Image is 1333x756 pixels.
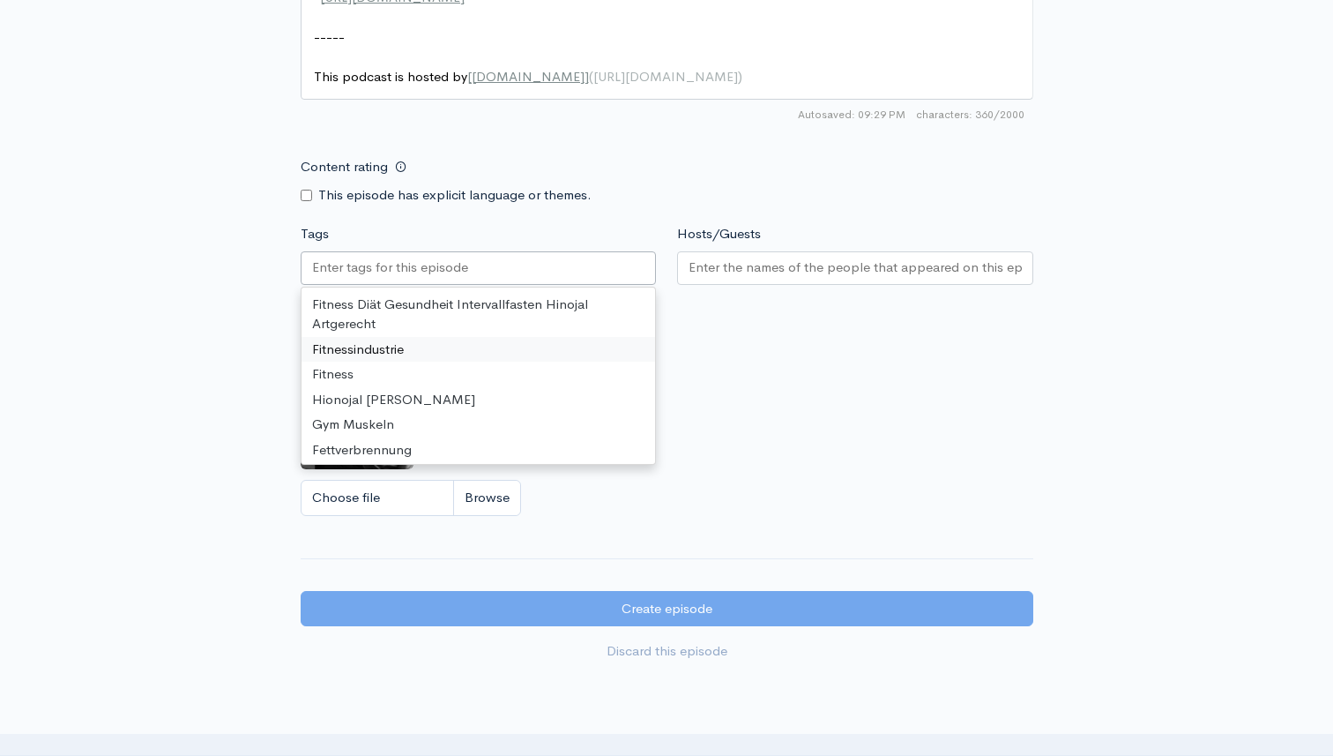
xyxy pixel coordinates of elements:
[301,591,1033,627] input: Create episode
[677,224,761,244] label: Hosts/Guests
[689,258,1022,278] input: Enter the names of the people that appeared on this episode
[302,292,656,337] div: Fitness Diät Gesundheit Intervallfasten Hinojal Artgerecht
[585,68,589,85] span: ]
[467,68,472,85] span: [
[302,362,656,387] div: Fitness
[314,68,742,85] span: This podcast is hosted by
[302,462,656,488] div: Trainingswelten
[472,68,585,85] span: [DOMAIN_NAME]
[302,438,656,463] div: Fettverbrennung
[589,68,593,85] span: (
[302,412,656,438] div: Gym Muskeln
[314,28,345,45] span: -----
[318,185,592,206] label: This episode has explicit language or themes.
[916,107,1024,123] span: 360/2000
[593,68,738,85] span: [URL][DOMAIN_NAME]
[301,333,1033,350] small: If no artwork is selected your default podcast artwork will be used
[301,149,388,185] label: Content rating
[301,224,329,244] label: Tags
[798,107,905,123] span: Autosaved: 09:29 PM
[312,258,471,278] input: Enter tags for this episode
[301,633,1033,670] a: Discard this episode
[738,68,742,85] span: )
[302,387,656,413] div: Hionojal [PERSON_NAME]
[302,337,656,363] div: Fitnessindustrie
